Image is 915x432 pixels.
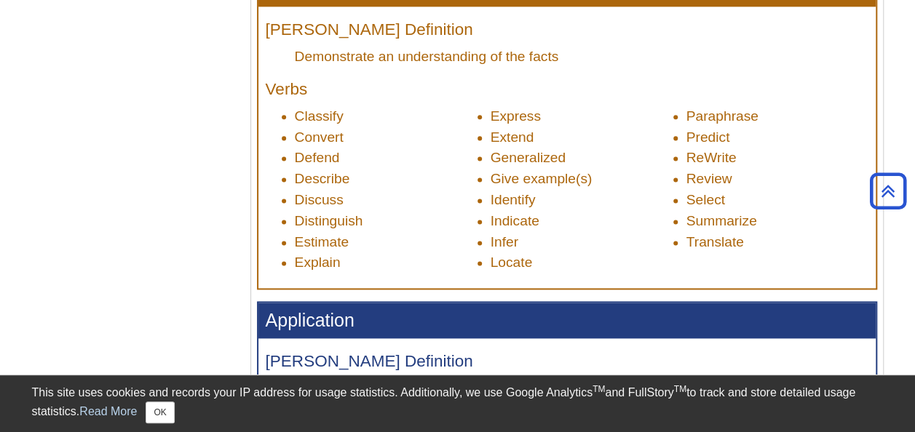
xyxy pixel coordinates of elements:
li: Infer [491,232,673,253]
li: Translate [686,232,868,253]
li: Explain [295,252,477,273]
a: Back to Top [865,181,911,201]
li: Select [686,190,868,211]
li: Convert [295,127,477,148]
li: Review [686,169,868,190]
h4: Verbs [266,81,868,99]
li: Give example(s) [491,169,673,190]
sup: TM [593,384,605,394]
li: Locate [491,252,673,273]
li: Predict [686,127,868,148]
li: Describe [295,169,477,190]
a: Read More [79,405,137,417]
div: This site uses cookies and records your IP address for usage statistics. Additionally, we use Goo... [32,384,884,423]
li: Classify [295,106,477,127]
li: Extend [491,127,673,148]
li: ReWrite [686,148,868,169]
li: Estimate [295,232,477,253]
dd: Demonstrate an understanding of the facts [295,47,868,66]
li: Paraphrase [686,106,868,127]
sup: TM [674,384,686,394]
h3: Application [258,303,876,338]
button: Close [146,401,174,423]
li: Identify [491,190,673,211]
li: Summarize [686,211,868,232]
li: Generalized [491,148,673,169]
li: Express [491,106,673,127]
li: Defend [295,148,477,169]
li: Distinguish [295,211,477,232]
h4: [PERSON_NAME] Definition [266,353,868,371]
h4: [PERSON_NAME] Definition [266,21,868,39]
li: Indicate [491,211,673,232]
li: Discuss [295,190,477,211]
